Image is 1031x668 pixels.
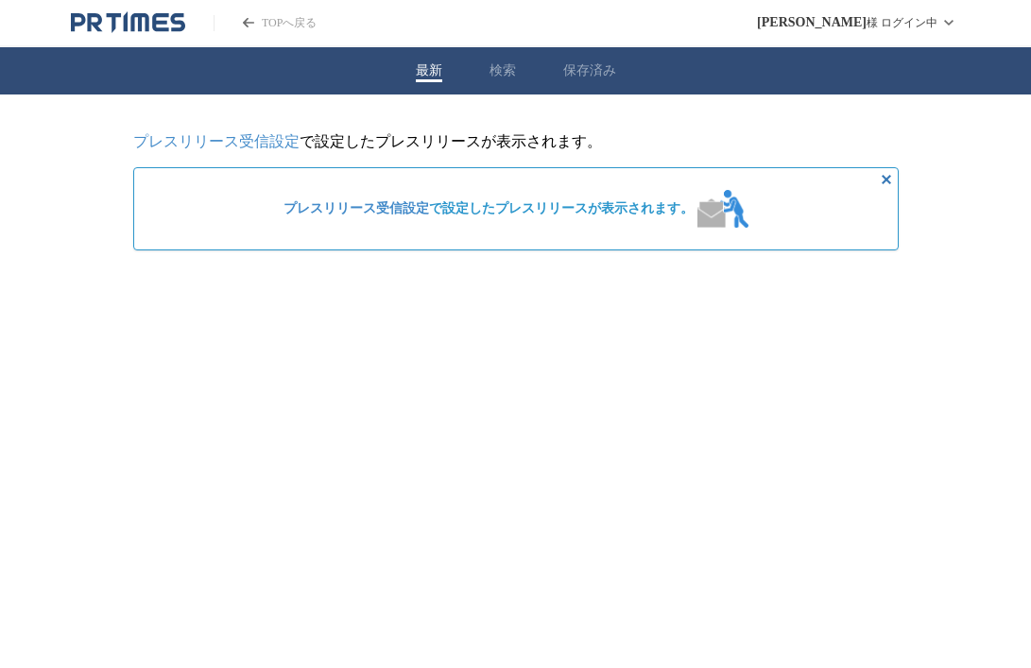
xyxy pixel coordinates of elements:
a: プレスリリース受信設定 [284,201,429,215]
a: PR TIMESのトップページはこちら [71,11,185,34]
button: 検索 [490,62,516,79]
button: 保存済み [563,62,616,79]
button: 最新 [416,62,442,79]
span: [PERSON_NAME] [757,15,867,30]
a: プレスリリース受信設定 [133,133,300,149]
p: で設定したプレスリリースが表示されます。 [133,132,899,152]
span: で設定したプレスリリースが表示されます。 [284,200,694,217]
button: 非表示にする [875,168,898,191]
a: PR TIMESのトップページはこちら [214,15,317,31]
